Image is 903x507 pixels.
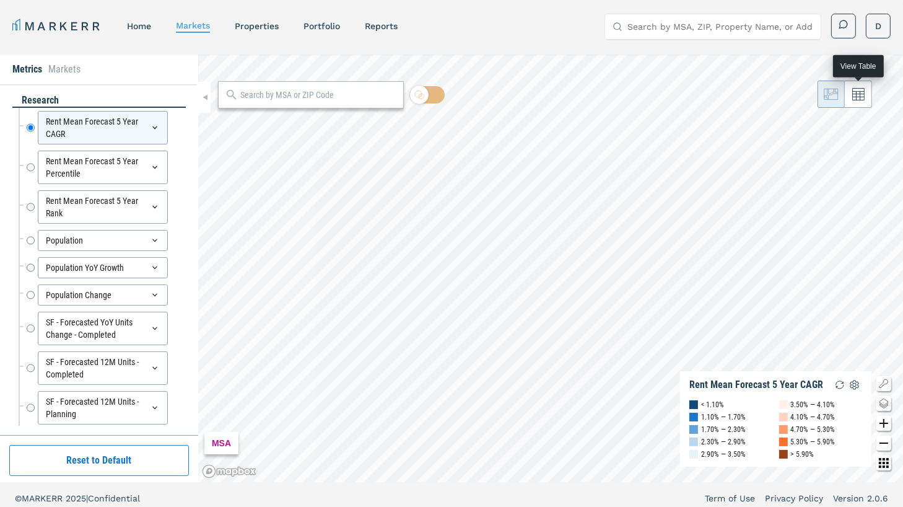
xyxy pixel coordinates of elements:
[204,432,238,454] div: MSA
[22,493,66,503] span: MARKERR
[38,391,168,425] div: SF - Forecasted 12M Units - Planning
[48,62,81,77] li: Markets
[765,492,823,505] a: Privacy Policy
[701,411,746,423] div: 1.10% — 1.70%
[791,448,814,461] div: > 5.90%
[15,493,22,503] span: ©
[876,376,891,391] button: Show/Hide Legend Map Button
[38,351,168,385] div: SF - Forecasted 12M Units - Completed
[198,55,903,482] canvas: Map
[176,20,210,30] a: markets
[701,436,746,448] div: 2.30% — 2.90%
[38,111,168,144] div: Rent Mean Forecast 5 Year CAGR
[876,436,891,451] button: Zoom out map button
[303,21,340,31] a: Portfolio
[12,62,42,77] li: Metrics
[38,284,168,306] div: Population Change
[12,17,102,35] a: MARKERR
[38,151,168,184] div: Rent Mean Forecast 5 Year Percentile
[876,456,891,470] button: Other options map button
[791,423,835,436] div: 4.70% — 5.30%
[689,379,823,391] div: Rent Mean Forecast 5 Year CAGR
[875,20,881,32] span: D
[38,257,168,278] div: Population YoY Growth
[833,492,888,505] a: Version 2.0.6
[38,312,168,345] div: SF - Forecasted YoY Units Change - Completed
[88,493,140,503] span: Confidential
[701,423,746,436] div: 1.70% — 2.30%
[876,416,891,431] button: Zoom in map button
[66,493,88,503] span: 2025 |
[235,21,279,31] a: properties
[365,21,398,31] a: reports
[840,60,876,73] div: View Table
[9,445,189,476] button: Reset to Default
[705,492,755,505] a: Term of Use
[202,464,256,478] a: Mapbox logo
[791,436,835,448] div: 5.30% — 5.90%
[876,396,891,411] button: Change style map button
[701,399,724,411] div: < 1.10%
[791,411,835,423] div: 4.10% — 4.70%
[832,377,847,392] img: Reload Legend
[12,94,186,108] div: research
[866,14,891,38] button: D
[847,377,862,392] img: Settings
[627,14,813,39] input: Search by MSA, ZIP, Property Name, or Address
[38,190,168,224] div: Rent Mean Forecast 5 Year Rank
[701,448,746,461] div: 2.90% — 3.50%
[791,399,835,411] div: 3.50% — 4.10%
[240,89,397,102] input: Search by MSA or ZIP Code
[38,230,168,251] div: Population
[127,21,151,31] a: home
